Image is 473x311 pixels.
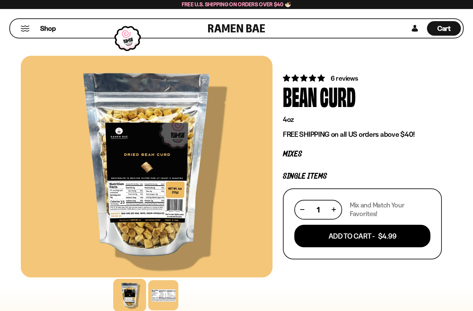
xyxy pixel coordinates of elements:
[283,115,442,124] p: 4oz
[283,130,442,139] p: FREE SHIPPING on all US orders above $40!
[182,1,292,8] span: Free U.S. Shipping on Orders over $40 🍜
[317,205,320,214] span: 1
[283,74,326,82] span: 5.00 stars
[320,83,356,109] div: Curd
[283,173,442,180] p: Single Items
[40,24,56,33] span: Shop
[283,151,442,158] p: Mixes
[294,225,430,247] button: Add To Cart - $4.99
[427,19,461,38] div: Cart
[20,26,30,32] button: Mobile Menu Trigger
[283,83,317,109] div: Bean
[331,74,358,82] span: 6 reviews
[40,21,56,36] a: Shop
[437,24,451,33] span: Cart
[350,201,430,218] p: Mix and Match Your Favorites!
